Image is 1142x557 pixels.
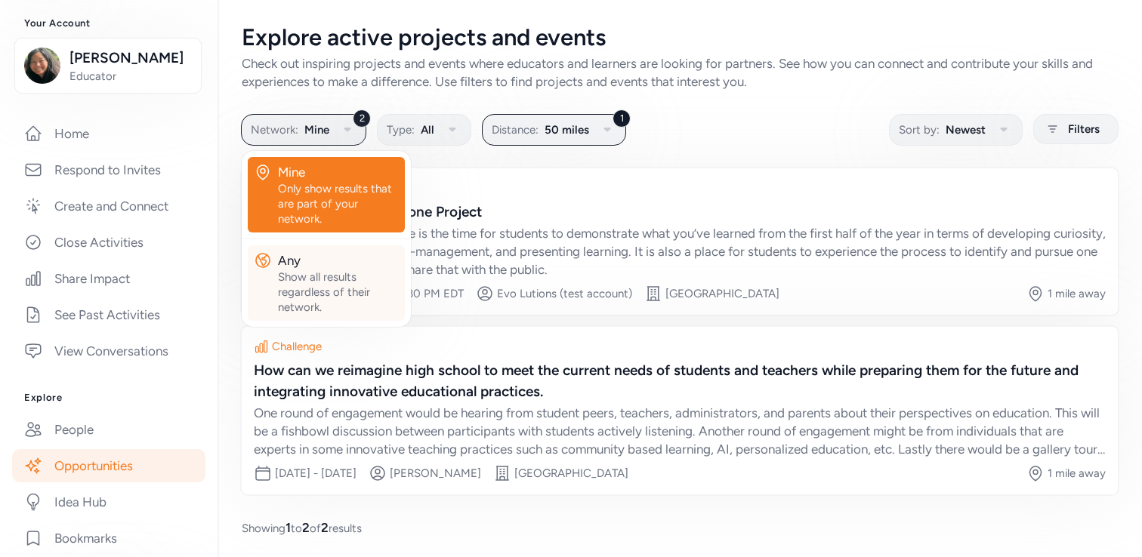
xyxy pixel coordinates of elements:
span: [PERSON_NAME] [69,48,192,69]
span: Newest [946,121,986,139]
div: Challenge [272,339,322,354]
div: Evo Lutions (test account) [497,286,632,301]
span: 2 [302,520,310,535]
a: Home [12,117,205,150]
div: [PERSON_NAME] [390,466,481,481]
span: Network: [251,121,298,139]
span: Filters [1068,120,1100,138]
div: Evolutions Gen 11 Midstone Project [254,202,1106,223]
span: Showing to of results [242,519,362,537]
div: 1 mile away [1048,286,1106,301]
span: 1 [285,520,291,535]
span: Sort by: [899,121,940,139]
div: Check out inspiring projects and events where educators and learners are looking for partners. Se... [242,54,1118,91]
button: Sort by:Newest [889,114,1023,146]
div: 2Network:Mine [242,151,411,327]
button: Type:All [377,114,471,146]
div: 1 mile away [1048,466,1106,481]
div: 1 [613,109,631,128]
a: Share Impact [12,262,205,295]
h3: Your Account [24,17,193,29]
button: 1Distance:50 miles [482,114,626,146]
a: People [12,413,205,446]
span: Type: [387,121,415,139]
button: [PERSON_NAME]Educator [14,38,202,94]
a: Create and Connect [12,189,205,223]
div: Explore active projects and events [242,24,1118,51]
span: Mine [304,121,329,139]
div: [GEOGRAPHIC_DATA] [514,466,628,481]
div: How can we reimagine high school to meet the current needs of students and teachers while prepari... [254,360,1106,402]
span: 2 [321,520,329,535]
span: Educator [69,69,192,84]
div: For Evolutions, the Midstone is the time for students to demonstrate what you’ve learned from the... [254,224,1106,278]
span: All [421,121,434,139]
a: Respond to Invites [12,153,205,186]
div: Mine [278,163,399,181]
div: Only show results that are part of your network. [278,181,399,226]
div: [GEOGRAPHIC_DATA] [665,286,779,301]
a: Bookmarks [12,522,205,555]
div: Show all results regardless of their network. [278,269,399,315]
a: Close Activities [12,226,205,259]
a: Idea Hub [12,485,205,519]
div: Any [278,251,399,269]
h3: Explore [24,392,193,404]
button: 2Network:Mine [241,114,366,146]
div: One round of engagement would be hearing from student peers, teachers, administrators, and parent... [254,404,1106,458]
a: See Past Activities [12,298,205,331]
a: Opportunities [12,449,205,482]
div: 2 [353,109,371,128]
span: 50 miles [545,121,589,139]
div: [DATE] - [DATE] [275,466,356,481]
a: View Conversations [12,334,205,368]
span: Distance: [492,121,539,139]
